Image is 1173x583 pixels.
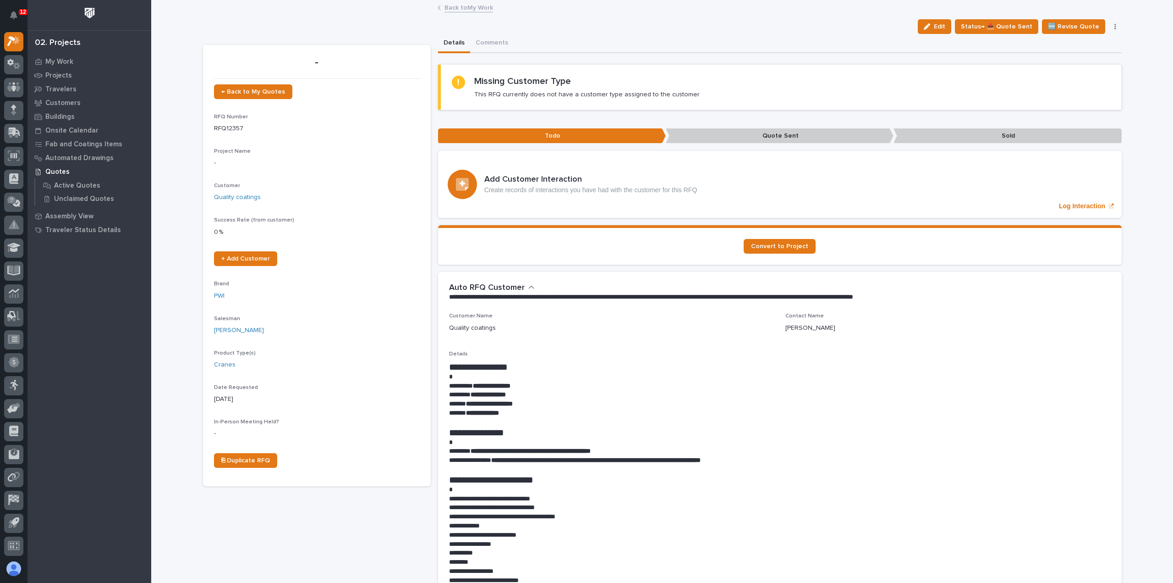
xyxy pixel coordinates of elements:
p: Create records of interactions you have had with the customer for this RFQ [484,186,697,194]
a: Back toMy Work [444,2,493,12]
h2: Auto RFQ Customer [449,283,525,293]
p: Projects [45,72,72,80]
a: Quality coatings [214,193,261,202]
a: Active Quotes [35,179,151,192]
p: Customers [45,99,81,107]
a: Assembly View [27,209,151,223]
p: - [214,158,420,168]
a: Travelers [27,82,151,96]
span: In-Person Meeting Held? [214,419,279,425]
button: Details [438,34,470,53]
p: Quality coatings [449,323,496,333]
span: Details [449,351,468,357]
a: Automated Drawings [27,151,151,165]
p: Quotes [45,168,70,176]
div: 02. Projects [35,38,81,48]
p: Assembly View [45,212,93,221]
p: This RFQ currently does not have a customer type assigned to the customer [474,90,700,99]
a: Projects [27,68,151,82]
a: Traveler Status Details [27,223,151,237]
p: Log Interaction [1059,202,1105,210]
p: Sold [893,128,1121,144]
p: My Work [45,58,73,66]
button: Auto RFQ Customer [449,283,535,293]
img: Workspace Logo [81,5,98,22]
h2: Missing Customer Type [474,76,571,87]
p: Fab and Coatings Items [45,140,122,149]
a: ⎘ Duplicate RFQ [214,453,277,468]
a: My Work [27,55,151,68]
a: [PERSON_NAME] [214,326,264,335]
p: [DATE] [214,394,420,404]
span: Success Rate (from customer) [214,217,294,223]
button: Notifications [4,6,23,25]
p: Active Quotes [54,182,100,190]
span: Brand [214,281,229,287]
span: ← Back to My Quotes [221,89,285,95]
p: Traveler Status Details [45,226,121,234]
span: + Add Customer [221,255,270,262]
p: Todo [438,128,666,144]
p: Quote Sent [666,128,893,144]
span: Status→ 📤 Quote Sent [961,21,1032,32]
p: Automated Drawings [45,154,114,162]
span: RFQ Number [214,114,248,120]
span: 🆕 Revise Quote [1048,21,1099,32]
span: Contact Name [785,313,824,319]
h3: Add Customer Interaction [484,175,697,185]
p: Unclaimed Quotes [54,195,114,203]
p: RFQ12357 [214,124,420,133]
span: Customer Name [449,313,493,319]
p: 0 % [214,228,420,237]
a: Log Interaction [438,151,1122,218]
a: Fab and Coatings Items [27,137,151,151]
button: users-avatar [4,559,23,578]
a: Onsite Calendar [27,123,151,137]
span: Edit [934,22,945,31]
p: - [214,56,420,69]
span: Salesman [214,316,240,322]
p: - [214,429,420,439]
p: Travelers [45,85,77,94]
a: PWI [214,291,225,301]
p: Buildings [45,113,75,121]
a: Unclaimed Quotes [35,192,151,205]
span: ⎘ Duplicate RFQ [221,457,270,464]
span: Project Name [214,149,251,154]
button: Status→ 📤 Quote Sent [955,19,1038,34]
button: 🆕 Revise Quote [1042,19,1105,34]
a: Quotes [27,165,151,178]
span: Convert to Project [751,243,808,250]
span: Date Requested [214,385,258,390]
a: Buildings [27,110,151,123]
p: 12 [20,9,26,15]
div: Notifications12 [11,11,23,26]
a: ← Back to My Quotes [214,84,292,99]
a: Customers [27,96,151,110]
a: + Add Customer [214,251,277,266]
span: Customer [214,183,240,189]
span: Product Type(s) [214,350,256,356]
a: Convert to Project [744,239,816,254]
button: Comments [470,34,514,53]
p: Onsite Calendar [45,127,99,135]
p: [PERSON_NAME] [785,323,835,333]
button: Edit [918,19,951,34]
a: Cranes [214,360,236,370]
